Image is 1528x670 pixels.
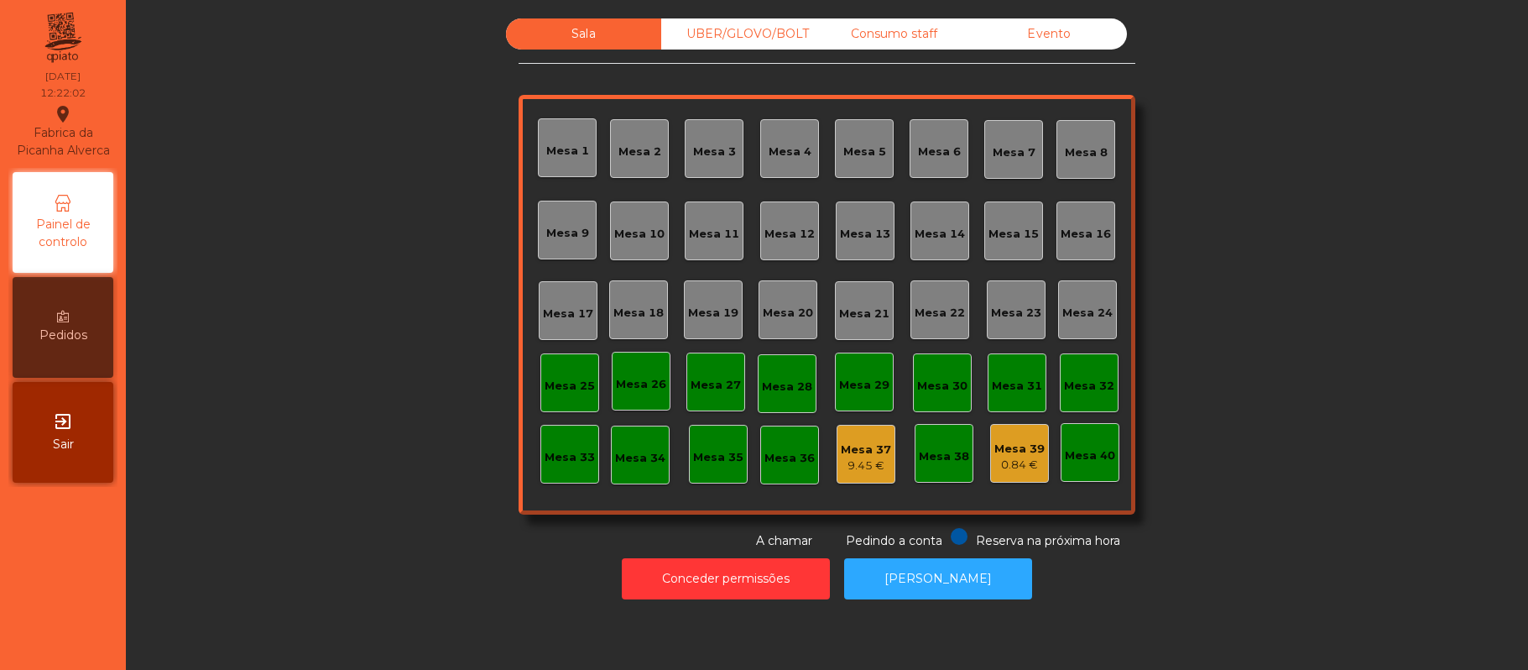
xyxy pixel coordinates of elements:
[618,144,661,160] div: Mesa 2
[918,144,961,160] div: Mesa 6
[13,104,112,160] div: Fabrica da Picanha Alverca
[844,558,1032,599] button: [PERSON_NAME]
[769,144,811,160] div: Mesa 4
[45,69,81,84] div: [DATE]
[915,305,965,322] div: Mesa 22
[543,306,593,322] div: Mesa 17
[1062,305,1113,322] div: Mesa 24
[994,441,1045,458] div: Mesa 39
[1064,378,1114,395] div: Mesa 32
[972,18,1127,50] div: Evento
[841,442,891,458] div: Mesa 37
[994,457,1045,474] div: 0.84 €
[763,305,813,322] div: Mesa 20
[693,144,736,160] div: Mesa 3
[622,558,830,599] button: Conceder permissões
[53,436,74,453] span: Sair
[843,144,886,160] div: Mesa 5
[1061,226,1111,243] div: Mesa 16
[756,533,812,548] span: A chamar
[764,450,815,467] div: Mesa 36
[545,449,595,466] div: Mesa 33
[917,378,967,395] div: Mesa 30
[17,216,109,251] span: Painel de controlo
[691,377,741,394] div: Mesa 27
[688,305,738,322] div: Mesa 19
[42,8,83,67] img: qpiato
[614,226,665,243] div: Mesa 10
[616,376,666,393] div: Mesa 26
[976,533,1120,548] span: Reserva na próxima hora
[613,305,664,322] div: Mesa 18
[991,305,1041,322] div: Mesa 23
[839,377,889,394] div: Mesa 29
[545,378,595,395] div: Mesa 25
[53,411,73,432] i: exit_to_app
[1065,144,1108,161] div: Mesa 8
[693,449,743,466] div: Mesa 35
[506,18,661,50] div: Sala
[1065,448,1115,464] div: Mesa 40
[846,533,942,548] span: Pedindo a conta
[546,225,589,242] div: Mesa 9
[993,144,1035,161] div: Mesa 7
[816,18,972,50] div: Consumo staff
[762,379,812,395] div: Mesa 28
[841,458,891,474] div: 9.45 €
[39,327,87,344] span: Pedidos
[53,104,73,124] i: location_on
[661,18,816,50] div: UBER/GLOVO/BOLT
[40,86,86,101] div: 12:22:02
[915,226,965,243] div: Mesa 14
[689,226,739,243] div: Mesa 11
[919,448,969,465] div: Mesa 38
[764,226,815,243] div: Mesa 12
[546,143,589,160] div: Mesa 1
[840,226,890,243] div: Mesa 13
[615,450,665,467] div: Mesa 34
[992,378,1042,395] div: Mesa 31
[988,226,1039,243] div: Mesa 15
[839,306,889,322] div: Mesa 21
